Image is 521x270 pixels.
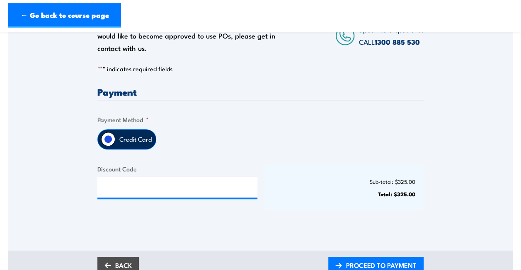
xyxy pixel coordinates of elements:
[359,24,424,47] span: Speak to a specialist CALL
[378,190,415,198] strong: Total: $325.00
[115,130,156,149] label: Credit Card
[272,178,416,185] p: Sub-total: $325.00
[97,164,257,174] label: Discount Code
[8,3,121,28] a: ← Go back to course page
[97,17,286,54] div: Only approved companies can use purchase orders. If you would like to become approved to use POs,...
[97,65,424,73] p: " " indicates required fields
[97,115,149,124] legend: Payment Method
[97,87,424,96] h3: Payment
[375,36,420,47] a: 1300 885 530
